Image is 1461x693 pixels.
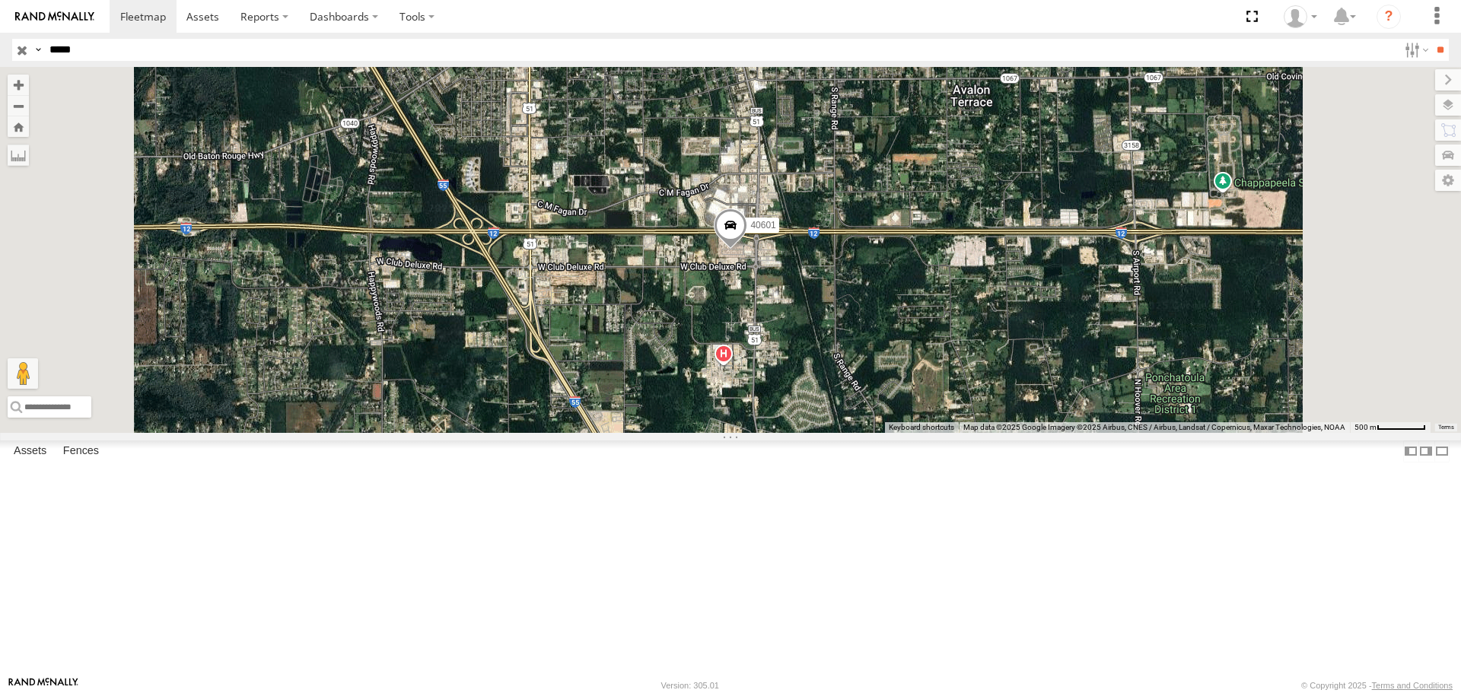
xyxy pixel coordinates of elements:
[1377,5,1401,29] i: ?
[1403,440,1418,463] label: Dock Summary Table to the Left
[1354,423,1377,431] span: 500 m
[1418,440,1434,463] label: Dock Summary Table to the Right
[750,221,775,231] span: 40601
[889,422,954,433] button: Keyboard shortcuts
[1434,440,1450,463] label: Hide Summary Table
[1435,170,1461,191] label: Map Settings
[963,423,1345,431] span: Map data ©2025 Google Imagery ©2025 Airbus, CNES / Airbus, Landsat / Copernicus, Maxar Technologi...
[8,95,29,116] button: Zoom out
[8,116,29,137] button: Zoom Home
[1372,681,1453,690] a: Terms and Conditions
[56,441,107,463] label: Fences
[8,678,78,693] a: Visit our Website
[1399,39,1431,61] label: Search Filter Options
[1301,681,1453,690] div: © Copyright 2025 -
[1278,5,1323,28] div: Aurora Salinas
[8,145,29,166] label: Measure
[1350,422,1431,433] button: Map Scale: 500 m per 61 pixels
[1438,424,1454,430] a: Terms
[32,39,44,61] label: Search Query
[15,11,94,22] img: rand-logo.svg
[8,358,38,389] button: Drag Pegman onto the map to open Street View
[6,441,54,463] label: Assets
[661,681,719,690] div: Version: 305.01
[8,75,29,95] button: Zoom in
